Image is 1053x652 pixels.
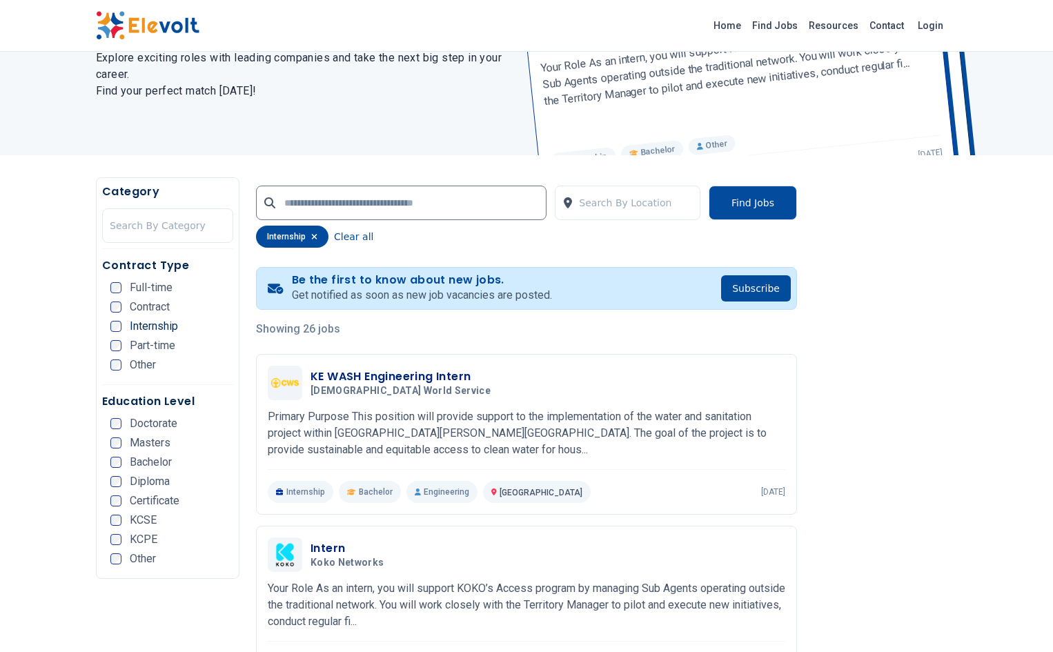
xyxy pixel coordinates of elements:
input: Diploma [110,476,121,487]
h4: Be the first to know about new jobs. [292,273,552,287]
p: Engineering [406,481,478,503]
p: Primary Purpose This position will provide support to the implementation of the water and sanitat... [268,408,785,458]
input: Doctorate [110,418,121,429]
img: Church World Service [271,378,299,387]
p: [DATE] [761,486,785,497]
iframe: Chat Widget [984,586,1053,652]
span: Internship [130,321,178,332]
img: Koko Networks [271,541,299,569]
h5: Education Level [102,393,233,410]
input: KCSE [110,515,121,526]
p: Showing 26 jobs [256,321,797,337]
input: Internship [110,321,121,332]
span: [GEOGRAPHIC_DATA] [500,488,582,497]
input: Bachelor [110,457,121,468]
span: Diploma [130,476,170,487]
h2: Explore exciting roles with leading companies and take the next big step in your career. Find you... [96,50,510,99]
button: Find Jobs [709,186,797,220]
h3: KE WASH Engineering Intern [311,368,496,385]
a: Church World ServiceKE WASH Engineering Intern[DEMOGRAPHIC_DATA] World ServicePrimary Purpose Thi... [268,366,785,503]
span: Contract [130,302,170,313]
a: Contact [864,14,909,37]
iframe: Advertisement [814,233,985,646]
span: Bachelor [130,457,172,468]
a: Home [708,14,747,37]
h5: Contract Type [102,257,233,274]
p: Your Role As an intern, you will support KOKO’s Access program by managing Sub Agents operating o... [268,580,785,630]
input: Contract [110,302,121,313]
span: Koko Networks [311,557,384,569]
img: Elevolt [96,11,199,40]
span: Other [130,553,156,564]
input: Masters [110,437,121,448]
input: KCPE [110,534,121,545]
span: Part-time [130,340,175,351]
h3: Intern [311,540,390,557]
a: Login [909,12,952,39]
span: KCPE [130,534,157,545]
input: Certificate [110,495,121,506]
span: Full-time [130,282,173,293]
input: Other [110,553,121,564]
input: Other [110,359,121,371]
span: Doctorate [130,418,177,429]
p: Internship [268,481,333,503]
span: KCSE [130,515,157,526]
input: Part-time [110,340,121,351]
a: Find Jobs [747,14,803,37]
span: Bachelor [359,486,393,497]
span: Other [130,359,156,371]
span: Certificate [130,495,179,506]
span: [DEMOGRAPHIC_DATA] World Service [311,385,491,397]
p: Get notified as soon as new job vacancies are posted. [292,287,552,304]
button: Clear all [334,226,373,248]
h5: Category [102,184,233,200]
input: Full-time [110,282,121,293]
span: Masters [130,437,170,448]
button: Subscribe [721,275,791,302]
a: Resources [803,14,864,37]
div: internship [256,226,328,248]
